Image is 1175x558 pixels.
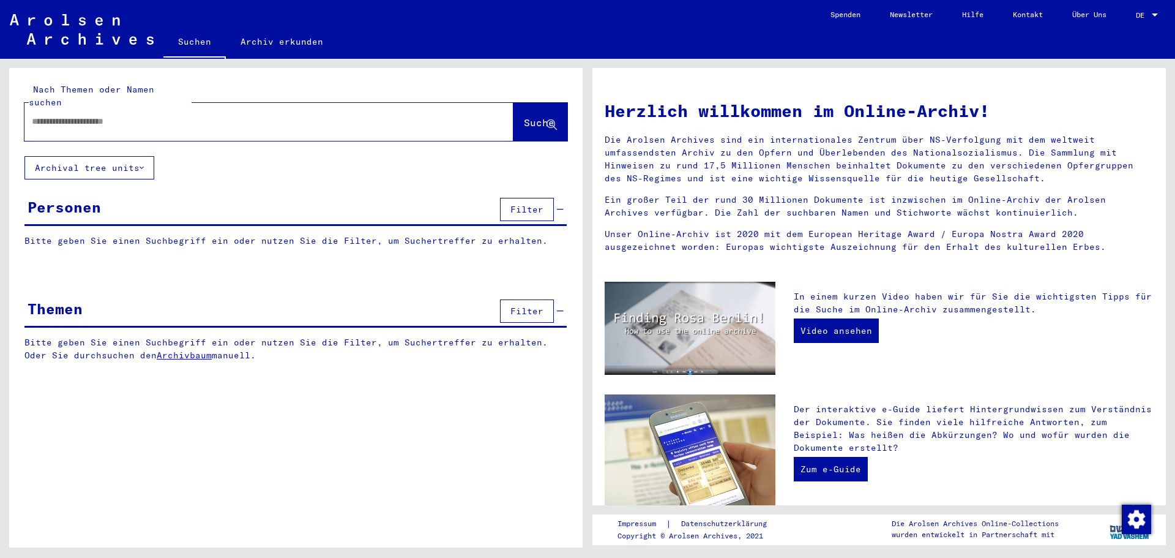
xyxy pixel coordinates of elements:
p: Unser Online-Archiv ist 2020 mit dem European Heritage Award / Europa Nostra Award 2020 ausgezeic... [605,228,1154,254]
span: Suche [524,116,554,129]
button: Archival tree units [24,156,154,179]
img: eguide.jpg [605,394,775,508]
span: Filter [510,306,543,317]
h1: Herzlich willkommen im Online-Archiv! [605,98,1154,124]
button: Filter [500,198,554,221]
div: Personen [28,196,101,218]
span: DE [1136,11,1149,20]
div: Zustimmung ändern [1121,504,1151,533]
a: Archivbaum [157,350,212,361]
a: Zum e-Guide [794,457,868,481]
p: Die Arolsen Archives Online-Collections [892,518,1059,529]
img: yv_logo.png [1107,514,1153,545]
a: Impressum [617,518,666,530]
p: Ein großer Teil der rund 30 Millionen Dokumente ist inzwischen im Online-Archiv der Arolsen Archi... [605,194,1154,219]
div: Themen [28,298,83,320]
img: Zustimmung ändern [1122,505,1151,534]
button: Filter [500,300,554,323]
button: Suche [513,103,567,141]
p: Bitte geben Sie einen Suchbegriff ein oder nutzen Sie die Filter, um Suchertreffer zu erhalten. O... [24,336,567,362]
p: Die Arolsen Archives sind ein internationales Zentrum über NS-Verfolgung mit dem weltweit umfasse... [605,134,1154,185]
a: Suchen [163,27,226,59]
div: | [617,518,781,530]
img: video.jpg [605,282,775,375]
p: Der interaktive e-Guide liefert Hintergrundwissen zum Verständnis der Dokumente. Sie finden viele... [794,403,1154,454]
a: Video ansehen [794,319,879,343]
a: Datenschutzerklärung [671,518,781,530]
p: wurden entwickelt in Partnerschaft mit [892,529,1059,540]
span: Filter [510,204,543,215]
mat-label: Nach Themen oder Namen suchen [29,84,154,108]
img: Arolsen_neg.svg [10,14,154,45]
p: In einem kurzen Video haben wir für Sie die wichtigsten Tipps für die Suche im Online-Archiv zusa... [794,290,1154,316]
p: Copyright © Arolsen Archives, 2021 [617,530,781,541]
a: Archiv erkunden [226,27,338,56]
p: Bitte geben Sie einen Suchbegriff ein oder nutzen Sie die Filter, um Suchertreffer zu erhalten. [24,235,567,247]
